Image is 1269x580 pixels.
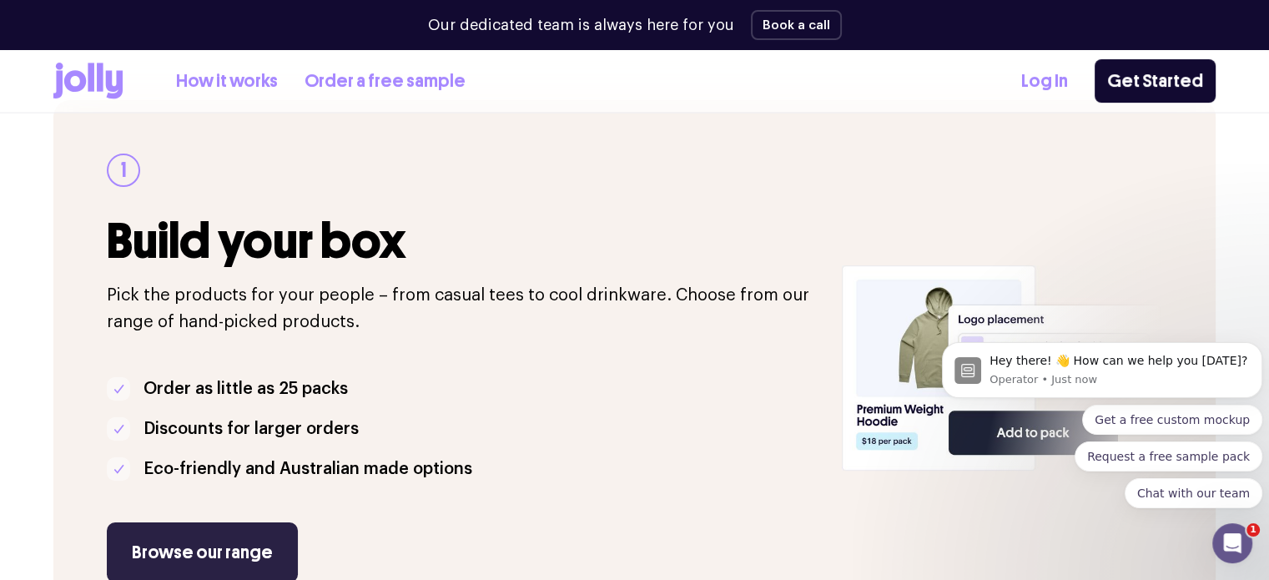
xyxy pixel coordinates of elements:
iframe: Intercom live chat [1212,523,1252,563]
span: 1 [1246,523,1260,537]
h3: Build your box [107,214,822,269]
p: Order as little as 25 packs [144,376,348,402]
p: Eco-friendly and Australian made options [144,456,472,482]
div: 1 [107,154,140,187]
p: Pick the products for your people – from casual tees to cool drinkware. Choose from our range of ... [107,282,822,335]
button: Book a call [751,10,842,40]
p: Discounts for larger orders [144,416,359,442]
a: Get Started [1095,59,1216,103]
a: Order a free sample [305,68,466,95]
p: Our dedicated team is always here for you [428,14,734,37]
a: How it works [176,68,278,95]
iframe: Intercom notifications message [935,289,1269,535]
a: Log In [1021,68,1068,95]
